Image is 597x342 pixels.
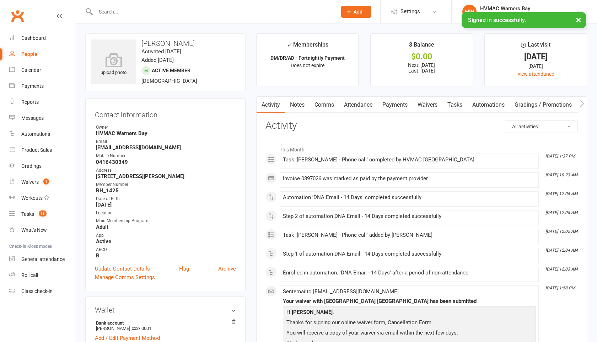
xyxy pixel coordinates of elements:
[265,120,578,131] h3: Activity
[283,270,536,276] div: Enrolled in automation: 'DNA Email - 14 Days' after a period of non-attendance
[96,181,236,188] div: Member Number
[572,12,585,27] button: ×
[265,142,578,154] li: This Month
[518,71,554,77] a: view attendance
[283,157,536,163] div: Task '[PERSON_NAME] - Phone call' completed by HVMAC [GEOGRAPHIC_DATA]
[400,4,420,20] span: Settings
[413,97,442,113] a: Waivers
[39,210,47,217] span: 13
[283,298,536,304] div: Your waiver with [GEOGRAPHIC_DATA] [GEOGRAPHIC_DATA] has been submitted
[285,318,534,328] p: Thanks for signing our online waiver form, Cancellation Form.
[257,97,285,113] a: Activity
[96,232,236,239] div: App
[96,196,236,202] div: Date of Birth
[9,158,75,174] a: Gradings
[96,252,236,259] strong: B
[96,173,236,180] strong: [STREET_ADDRESS][PERSON_NAME]
[9,222,75,238] a: What's New
[9,46,75,62] a: People
[21,163,42,169] div: Gradings
[141,48,181,55] time: Activated [DATE]
[462,5,477,19] div: HW
[95,319,236,332] li: [PERSON_NAME]
[21,179,39,185] div: Waivers
[9,7,26,25] a: Clubworx
[9,78,75,94] a: Payments
[96,153,236,159] div: Mobile Number
[9,267,75,283] a: Roll call
[21,211,34,217] div: Tasks
[96,320,232,326] strong: Bank account
[95,108,236,119] h3: Contact information
[285,328,534,339] p: You will receive a copy of your waiver via email within the next few days.
[354,9,362,15] span: Add
[95,273,155,282] a: Manage Comms Settings
[9,190,75,206] a: Workouts
[21,195,43,201] div: Workouts
[21,35,46,41] div: Dashboard
[480,12,577,18] div: [GEOGRAPHIC_DATA] [GEOGRAPHIC_DATA]
[377,62,466,74] p: Next: [DATE] Last: [DATE]
[285,97,310,113] a: Notes
[545,285,575,290] i: [DATE] 1:58 PM
[409,40,434,53] div: $ Balance
[21,131,50,137] div: Automations
[9,142,75,158] a: Product Sales
[339,97,377,113] a: Attendance
[468,17,526,23] span: Signed in successfully.
[377,97,413,113] a: Payments
[285,308,534,318] p: Hi ,
[270,55,345,61] strong: DM/DR/AD - Fortnightly Payment
[141,57,174,63] time: Added [DATE]
[491,53,580,60] div: [DATE]
[491,62,580,70] div: [DATE]
[43,178,49,185] span: 1
[9,206,75,222] a: Tasks 13
[21,147,52,153] div: Product Sales
[283,232,536,238] div: Task '[PERSON_NAME] - Phone call' added by [PERSON_NAME]
[310,97,339,113] a: Comms
[283,194,536,201] div: Automation 'DNA Email - 14 Days' completed successfully
[442,97,467,113] a: Tasks
[287,42,291,48] i: ✓
[152,68,190,73] span: Active member
[96,167,236,174] div: Address
[9,251,75,267] a: General attendance kiosk mode
[96,124,236,131] div: Owner
[21,51,37,57] div: People
[21,227,47,233] div: What's New
[96,210,236,217] div: Location
[291,63,324,68] span: Does not expire
[377,53,466,60] div: $0.00
[467,97,510,113] a: Automations
[283,251,536,257] div: Step 1 of automation DNA Email - 14 Days completed successfully
[545,229,577,234] i: [DATE] 12:05 AM
[21,256,65,262] div: General attendance
[9,126,75,142] a: Automations
[287,40,328,53] div: Memberships
[21,288,53,294] div: Class check-in
[218,264,236,273] a: Archive
[21,115,44,121] div: Messages
[96,218,236,224] div: Main Membership Program
[21,99,39,105] div: Reports
[93,7,332,17] input: Search...
[21,83,44,89] div: Payments
[96,246,236,253] div: ABCD
[545,191,577,196] i: [DATE] 12:05 AM
[96,224,236,230] strong: Adult
[283,213,536,219] div: Step 2 of automation DNA Email - 14 Days completed successfully
[283,176,536,182] div: Invoice 0897026 was marked as paid by the payment provider
[480,5,577,12] div: HVMAC Warners Bay
[96,238,236,245] strong: Active
[95,306,236,314] h3: Wallet
[96,144,236,151] strong: [EMAIL_ADDRESS][DOMAIN_NAME]
[96,159,236,165] strong: 0416430349
[9,174,75,190] a: Waivers 1
[9,110,75,126] a: Messages
[521,40,550,53] div: Last visit
[91,39,240,47] h3: [PERSON_NAME]
[95,264,150,273] a: Update Contact Details
[141,78,197,84] span: [DEMOGRAPHIC_DATA]
[96,202,236,208] strong: [DATE]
